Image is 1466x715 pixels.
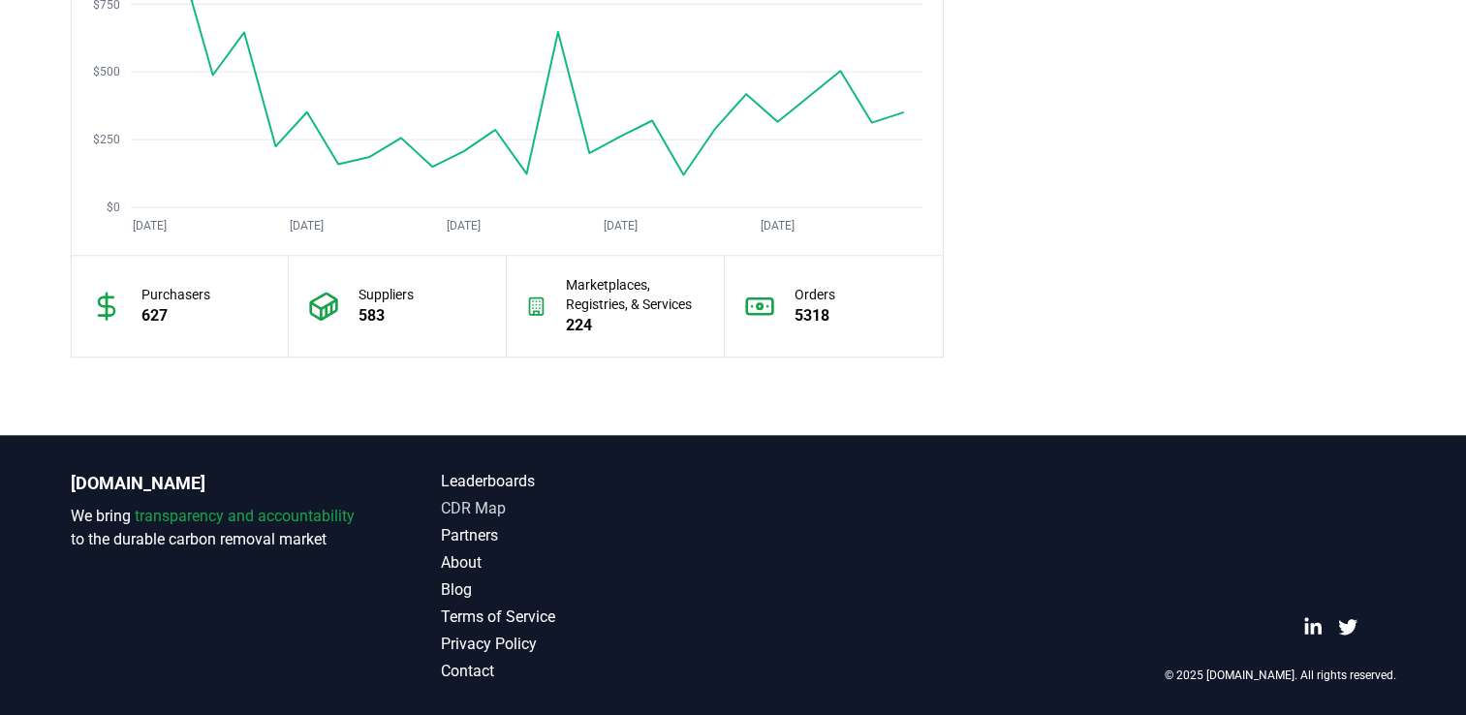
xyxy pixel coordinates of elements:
[359,304,414,327] p: 583
[290,218,324,232] tspan: [DATE]
[359,285,414,304] p: Suppliers
[141,304,210,327] p: 627
[133,218,167,232] tspan: [DATE]
[92,65,119,78] tspan: $500
[1303,617,1323,637] a: LinkedIn
[441,578,733,602] a: Blog
[447,218,481,232] tspan: [DATE]
[441,470,733,493] a: Leaderboards
[1165,668,1396,683] p: © 2025 [DOMAIN_NAME]. All rights reserved.
[441,660,733,683] a: Contact
[92,133,119,146] tspan: $250
[761,218,795,232] tspan: [DATE]
[141,285,210,304] p: Purchasers
[441,606,733,629] a: Terms of Service
[604,218,638,232] tspan: [DATE]
[795,285,835,304] p: Orders
[795,304,835,327] p: 5318
[566,275,704,314] p: Marketplaces, Registries, & Services
[71,470,363,497] p: [DOMAIN_NAME]
[441,497,733,520] a: CDR Map
[441,524,733,547] a: Partners
[566,314,704,337] p: 224
[441,633,733,656] a: Privacy Policy
[106,201,119,214] tspan: $0
[1338,617,1357,637] a: Twitter
[71,505,363,551] p: We bring to the durable carbon removal market
[441,551,733,575] a: About
[135,507,355,525] span: transparency and accountability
